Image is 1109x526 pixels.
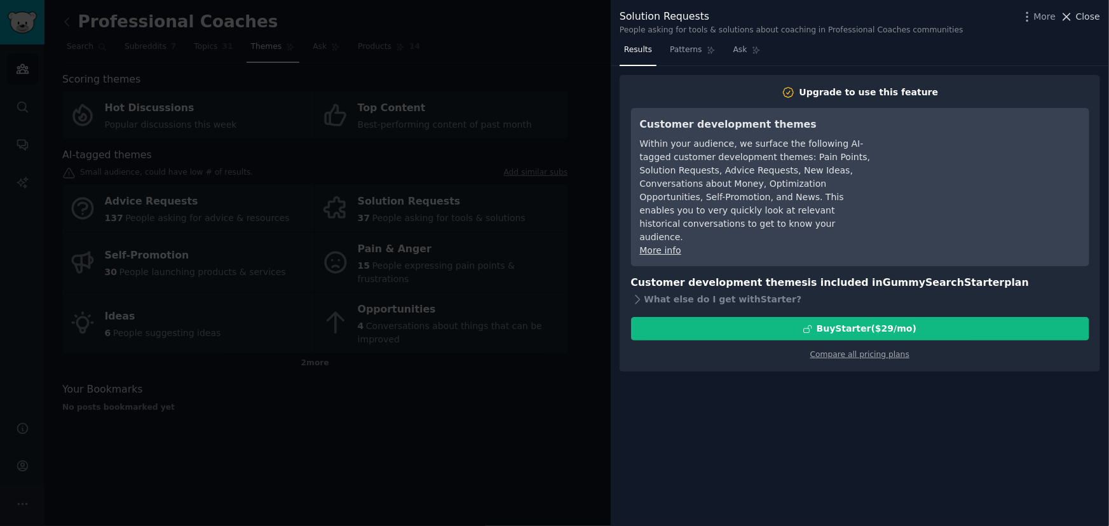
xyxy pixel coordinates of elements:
[640,245,681,255] a: More info
[1034,10,1056,24] span: More
[729,40,765,66] a: Ask
[631,290,1089,308] div: What else do I get with Starter ?
[1076,10,1100,24] span: Close
[665,40,719,66] a: Patterns
[631,317,1089,341] button: BuyStarter($29/mo)
[890,117,1080,212] iframe: YouTube video player
[620,9,963,25] div: Solution Requests
[1021,10,1056,24] button: More
[1060,10,1100,24] button: Close
[640,117,872,133] h3: Customer development themes
[810,350,909,359] a: Compare all pricing plans
[620,25,963,36] div: People asking for tools & solutions about coaching in Professional Coaches communities
[631,275,1089,291] h3: Customer development themes is included in plan
[733,44,747,56] span: Ask
[817,322,916,335] div: Buy Starter ($ 29 /mo )
[799,86,939,99] div: Upgrade to use this feature
[670,44,702,56] span: Patterns
[624,44,652,56] span: Results
[883,276,1004,288] span: GummySearch Starter
[620,40,657,66] a: Results
[640,137,872,244] div: Within your audience, we surface the following AI-tagged customer development themes: Pain Points...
